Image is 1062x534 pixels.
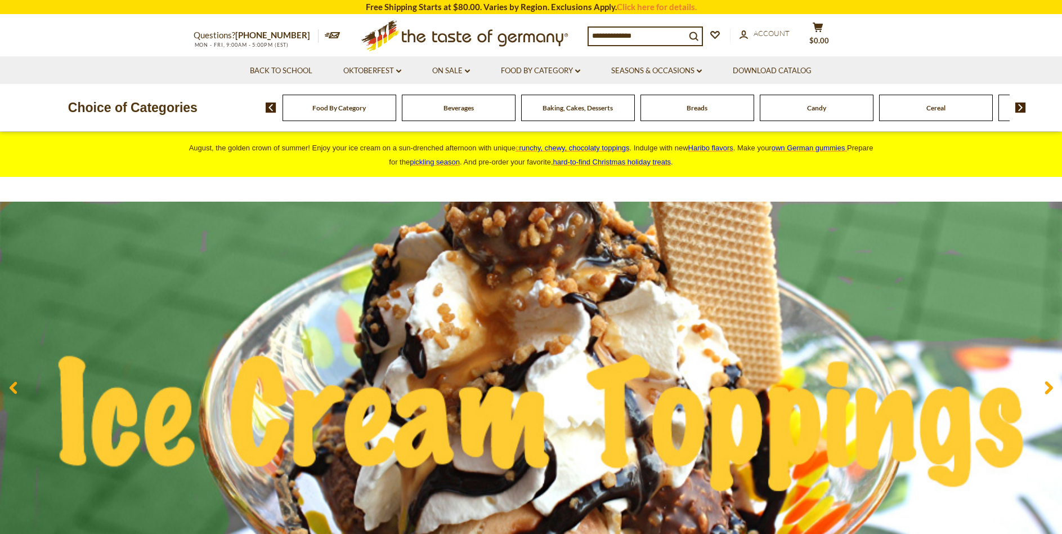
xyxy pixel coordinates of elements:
span: $0.00 [809,36,829,45]
a: Beverages [443,104,474,112]
a: Seasons & Occasions [611,65,702,77]
span: own German gummies [772,144,845,152]
span: Account [754,29,790,38]
a: Candy [807,104,826,112]
a: On Sale [432,65,470,77]
a: [PHONE_NUMBER] [235,30,310,40]
a: hard-to-find Christmas holiday treats [553,158,671,166]
a: crunchy, chewy, chocolaty toppings [516,144,630,152]
button: $0.00 [801,22,835,50]
a: Haribo flavors [688,144,733,152]
img: previous arrow [266,103,276,113]
span: . [553,158,673,166]
span: August, the golden crown of summer! Enjoy your ice cream on a sun-drenched afternoon with unique ... [189,144,873,166]
a: pickling season [410,158,460,166]
a: Food By Category [501,65,580,77]
span: runchy, chewy, chocolaty toppings [519,144,629,152]
a: Back to School [250,65,312,77]
a: Breads [687,104,707,112]
p: Questions? [194,28,319,43]
a: Account [740,28,790,40]
a: Baking, Cakes, Desserts [543,104,613,112]
img: next arrow [1015,103,1026,113]
a: Oktoberfest [343,65,401,77]
span: MON - FRI, 9:00AM - 5:00PM (EST) [194,42,289,48]
a: Click here for details. [617,2,697,12]
a: Download Catalog [733,65,812,77]
a: Food By Category [312,104,366,112]
a: Cereal [926,104,946,112]
a: own German gummies. [772,144,847,152]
